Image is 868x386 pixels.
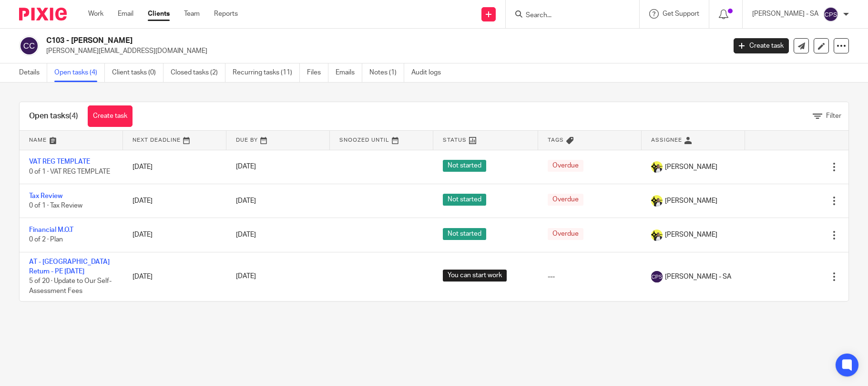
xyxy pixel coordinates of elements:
a: Open tasks (4) [54,63,105,82]
img: Carine-Starbridge.jpg [651,195,663,207]
span: [PERSON_NAME] [665,196,717,206]
span: Overdue [548,228,583,240]
span: 0 of 1 · VAT REG TEMPLATE [29,168,110,175]
span: (4) [69,112,78,120]
a: Recurring tasks (11) [233,63,300,82]
span: Get Support [663,10,699,17]
h2: C103 - [PERSON_NAME] [46,36,585,46]
span: 0 of 2 · Plan [29,237,63,243]
a: Email [118,9,133,19]
img: Pixie [19,8,67,21]
td: [DATE] [123,252,226,301]
a: Team [184,9,200,19]
span: Filter [826,113,841,119]
a: Clients [148,9,170,19]
span: You can start work [443,270,507,282]
a: Create task [88,105,133,127]
a: Audit logs [411,63,448,82]
span: Overdue [548,160,583,172]
h1: Open tasks [29,111,78,121]
td: [DATE] [123,184,226,218]
span: [PERSON_NAME] - SA [665,272,731,282]
a: Notes (1) [369,63,404,82]
p: [PERSON_NAME] - SA [752,9,818,19]
span: Tags [548,137,564,143]
div: --- [548,272,632,282]
img: Carine-Starbridge.jpg [651,161,663,173]
span: 5 of 20 · Update to Our Self-Assessment Fees [29,278,112,295]
span: Not started [443,194,486,206]
td: [DATE] [123,150,226,184]
img: svg%3E [19,36,39,56]
p: [PERSON_NAME][EMAIL_ADDRESS][DOMAIN_NAME] [46,46,719,56]
a: Financial M.O.T [29,227,73,233]
a: Client tasks (0) [112,63,163,82]
td: [DATE] [123,218,226,252]
img: Carine-Starbridge.jpg [651,230,663,241]
span: [DATE] [236,164,256,170]
span: Not started [443,160,486,172]
a: Files [307,63,328,82]
a: Work [88,9,103,19]
span: Status [443,137,467,143]
a: VAT REG TEMPLATE [29,158,90,165]
span: [PERSON_NAME] [665,162,717,172]
span: [DATE] [236,231,256,238]
span: Snoozed Until [339,137,389,143]
a: Emails [336,63,362,82]
span: 0 of 1 · Tax Review [29,202,82,209]
input: Search [525,11,611,20]
a: Tax Review [29,193,62,199]
a: Create task [734,38,789,53]
span: [DATE] [236,273,256,280]
span: Overdue [548,194,583,206]
span: [PERSON_NAME] [665,230,717,240]
a: AT - [GEOGRAPHIC_DATA] Return - PE [DATE] [29,259,110,275]
img: svg%3E [823,7,838,22]
a: Details [19,63,47,82]
img: svg%3E [651,271,663,282]
a: Reports [214,9,238,19]
span: Not started [443,228,486,240]
span: [DATE] [236,198,256,204]
a: Closed tasks (2) [171,63,225,82]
